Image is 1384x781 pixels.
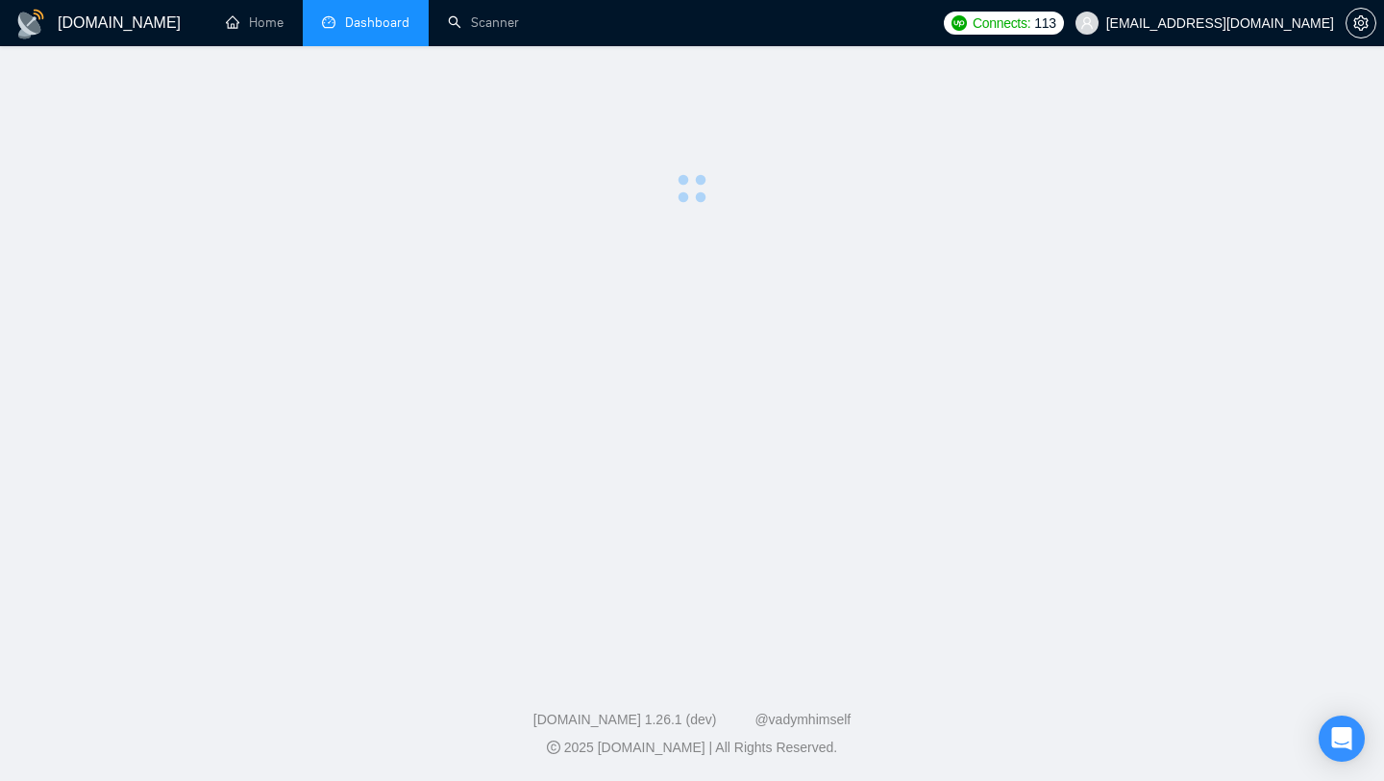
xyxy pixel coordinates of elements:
[754,712,851,727] a: @vadymhimself
[1080,16,1094,30] span: user
[951,15,967,31] img: upwork-logo.png
[448,14,519,31] a: searchScanner
[1319,716,1365,762] div: Open Intercom Messenger
[1346,8,1376,38] button: setting
[15,738,1369,758] div: 2025 [DOMAIN_NAME] | All Rights Reserved.
[322,15,335,29] span: dashboard
[15,9,46,39] img: logo
[345,14,409,31] span: Dashboard
[1346,15,1376,31] a: setting
[1034,13,1055,34] span: 113
[973,13,1030,34] span: Connects:
[547,741,560,754] span: copyright
[533,712,717,727] a: [DOMAIN_NAME] 1.26.1 (dev)
[226,14,284,31] a: homeHome
[1347,15,1375,31] span: setting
